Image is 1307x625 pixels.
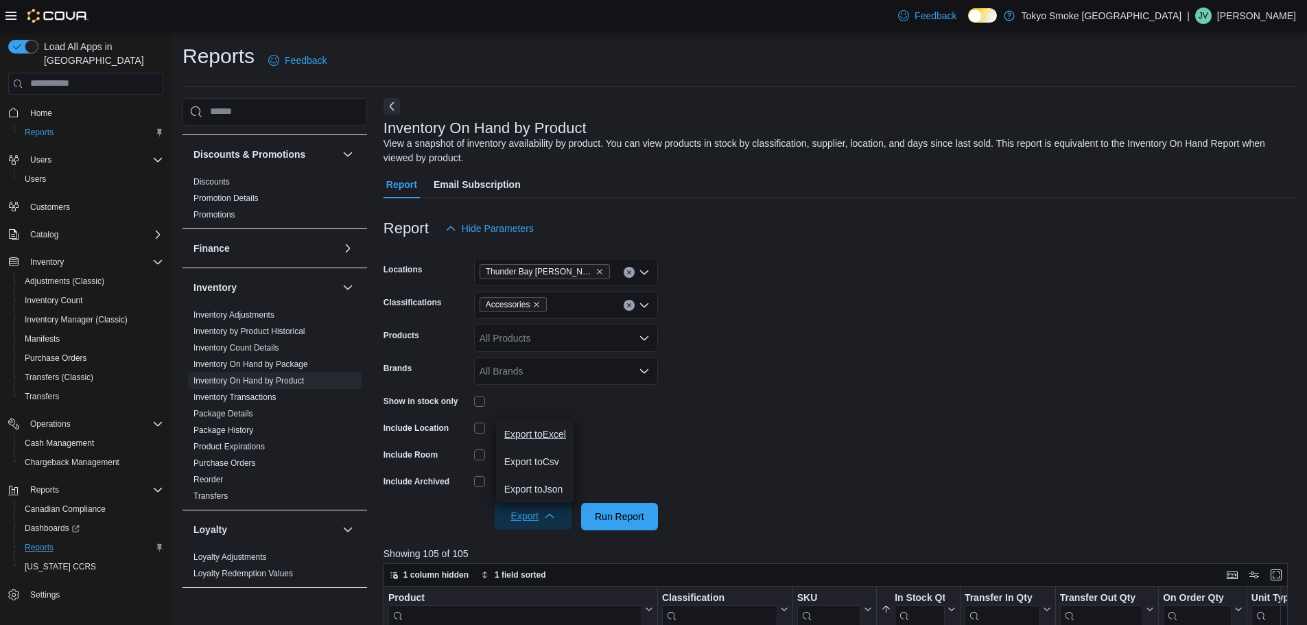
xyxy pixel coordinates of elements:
div: Discounts & Promotions [182,174,367,228]
h3: Loyalty [193,523,227,536]
h3: Discounts & Promotions [193,148,305,161]
button: Finance [340,240,356,257]
span: Reorder [193,474,223,485]
button: Open list of options [639,300,650,311]
a: Cash Management [19,435,99,451]
span: Customers [25,198,163,215]
div: Classification [662,591,777,604]
a: Package Details [193,409,253,418]
a: Reorder [193,475,223,484]
button: Chargeback Management [14,453,169,472]
a: Transfers [19,388,64,405]
span: Hide Parameters [462,222,534,235]
span: Home [30,108,52,119]
span: Export to Excel [504,429,566,440]
div: Transfer Out Qty [1059,591,1142,604]
a: Users [19,171,51,187]
button: Enter fullscreen [1268,567,1284,583]
a: Inventory Count [19,292,89,309]
span: Load All Apps in [GEOGRAPHIC_DATA] [38,40,163,67]
button: Open list of options [639,333,650,344]
span: Package Details [193,408,253,419]
div: Product [388,591,642,604]
span: Transfers [19,388,163,405]
a: Loyalty Redemption Values [193,569,293,578]
button: Loyalty [340,521,356,538]
span: Transfers (Classic) [19,369,163,386]
span: Feedback [285,54,327,67]
span: Inventory [30,257,64,268]
img: Cova [27,9,89,23]
span: Inventory Manager (Classic) [19,311,163,328]
span: Promotion Details [193,193,259,204]
a: Adjustments (Classic) [19,273,110,290]
div: Loyalty [182,549,367,587]
button: Settings [3,585,169,604]
span: Thunder Bay Arthur [480,264,610,279]
span: Canadian Compliance [25,504,106,515]
button: 1 column hidden [384,567,474,583]
span: Transfers [25,391,59,402]
button: Reports [14,123,169,142]
button: Inventory [3,252,169,272]
button: Display options [1246,567,1262,583]
label: Show in stock only [384,396,458,407]
a: Home [25,105,58,121]
button: Discounts & Promotions [340,146,356,163]
span: 1 column hidden [403,569,469,580]
label: Include Location [384,423,449,434]
span: Cash Management [25,438,94,449]
span: Settings [30,589,60,600]
button: Catalog [3,225,169,244]
h3: Inventory [193,281,237,294]
button: Operations [3,414,169,434]
button: Canadian Compliance [14,499,169,519]
a: Loyalty Adjustments [193,552,267,562]
a: Inventory Adjustments [193,310,274,320]
span: Home [25,104,163,121]
h3: Report [384,220,429,237]
button: [US_STATE] CCRS [14,557,169,576]
span: Dashboards [25,523,80,534]
h3: Inventory On Hand by Product [384,120,587,137]
span: Transfers [193,491,228,502]
span: Loyalty Redemption Values [193,568,293,579]
span: Inventory [25,254,163,270]
label: Include Room [384,449,438,460]
button: 1 field sorted [475,567,552,583]
button: Inventory [193,281,337,294]
span: Run Report [595,510,644,523]
span: Inventory Count [19,292,163,309]
a: Inventory On Hand by Product [193,376,304,386]
span: Purchase Orders [19,350,163,366]
span: Manifests [19,331,163,347]
button: Export toCsv [496,448,574,475]
button: Users [14,169,169,189]
span: Email Subscription [434,171,521,198]
span: Inventory On Hand by Product [193,375,304,386]
button: Transfers (Classic) [14,368,169,387]
a: Purchase Orders [193,458,256,468]
span: Loyalty Adjustments [193,552,267,563]
a: Inventory Manager (Classic) [19,311,133,328]
div: SKU [797,591,861,604]
a: Inventory On Hand by Package [193,359,308,369]
span: Inventory On Hand by Package [193,359,308,370]
a: Purchase Orders [19,350,93,366]
button: Open list of options [639,267,650,278]
span: Purchase Orders [193,458,256,469]
span: Catalog [25,226,163,243]
a: Inventory Transactions [193,392,276,402]
span: Feedback [915,9,956,23]
button: Clear input [624,300,635,311]
span: Purchase Orders [25,353,87,364]
button: Inventory [340,279,356,296]
a: Chargeback Management [19,454,125,471]
span: Transfers (Classic) [25,372,93,383]
button: Home [3,103,169,123]
span: Reports [30,484,59,495]
span: Chargeback Management [25,457,119,468]
label: Brands [384,363,412,374]
span: Dashboards [19,520,163,536]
